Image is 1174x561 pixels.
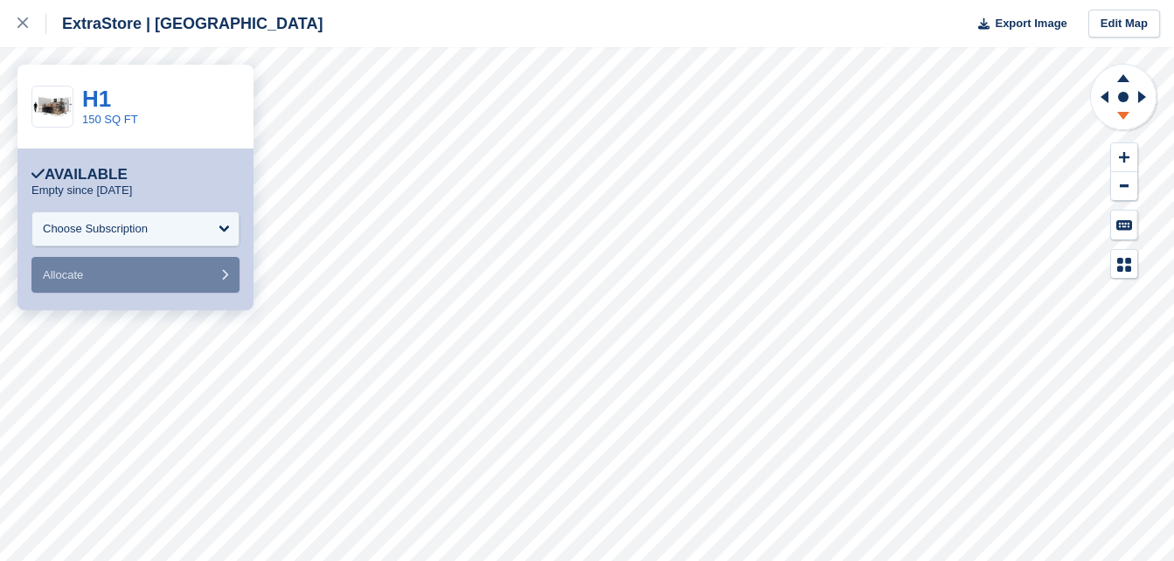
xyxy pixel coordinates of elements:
[82,113,138,126] a: 150 SQ FT
[46,13,323,34] div: ExtraStore | [GEOGRAPHIC_DATA]
[1111,211,1137,239] button: Keyboard Shortcuts
[995,15,1066,32] span: Export Image
[1088,10,1160,38] a: Edit Map
[82,86,111,112] a: H1
[31,184,132,197] p: Empty since [DATE]
[43,220,148,238] div: Choose Subscription
[31,166,128,184] div: Available
[32,92,73,122] img: 150.jpg
[31,257,240,293] button: Allocate
[1111,250,1137,279] button: Map Legend
[968,10,1067,38] button: Export Image
[1111,172,1137,201] button: Zoom Out
[43,268,83,281] span: Allocate
[1111,143,1137,172] button: Zoom In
